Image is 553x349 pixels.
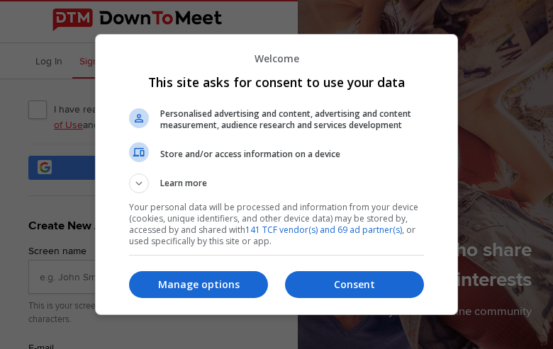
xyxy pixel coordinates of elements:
[129,271,268,298] button: Manage options
[129,202,424,247] p: Your personal data will be processed and information from your device (cookies, unique identifier...
[245,224,402,236] a: 141 TCF vendor(s) and 69 ad partner(s)
[160,108,424,131] span: Personalised advertising and content, advertising and content measurement, audience research and ...
[160,149,424,160] span: Store and/or access information on a device
[160,177,207,193] span: Learn more
[285,278,424,292] p: Consent
[129,52,424,65] p: Welcome
[95,34,458,314] div: This site asks for consent to use your data
[129,278,268,292] p: Manage options
[129,74,424,91] h1: This site asks for consent to use your data
[129,173,424,193] button: Learn more
[285,271,424,298] button: Consent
